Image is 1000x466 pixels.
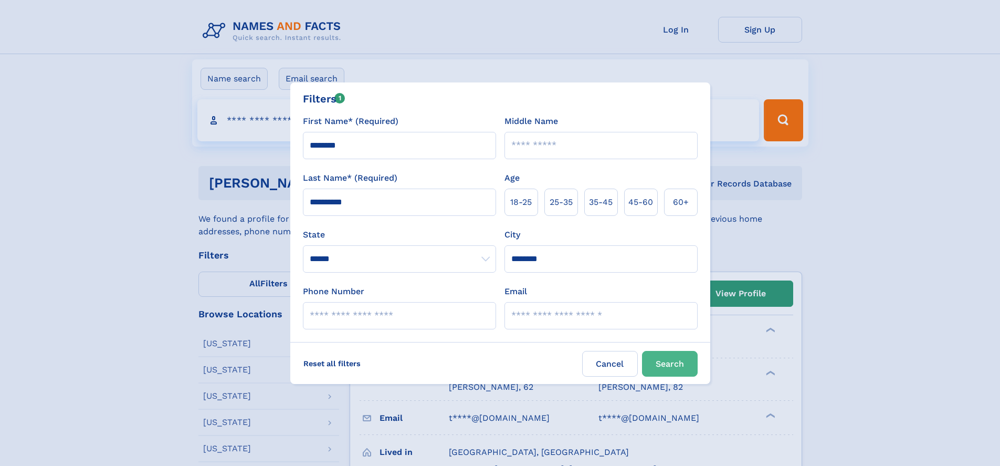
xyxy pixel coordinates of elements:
[504,285,527,298] label: Email
[504,115,558,128] label: Middle Name
[628,196,653,209] span: 45‑60
[303,91,345,107] div: Filters
[504,229,520,241] label: City
[297,351,367,376] label: Reset all filters
[303,229,496,241] label: State
[303,115,398,128] label: First Name* (Required)
[589,196,613,209] span: 35‑45
[582,351,638,377] label: Cancel
[550,196,573,209] span: 25‑35
[504,172,520,184] label: Age
[673,196,689,209] span: 60+
[510,196,532,209] span: 18‑25
[642,351,698,377] button: Search
[303,285,364,298] label: Phone Number
[303,172,397,184] label: Last Name* (Required)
